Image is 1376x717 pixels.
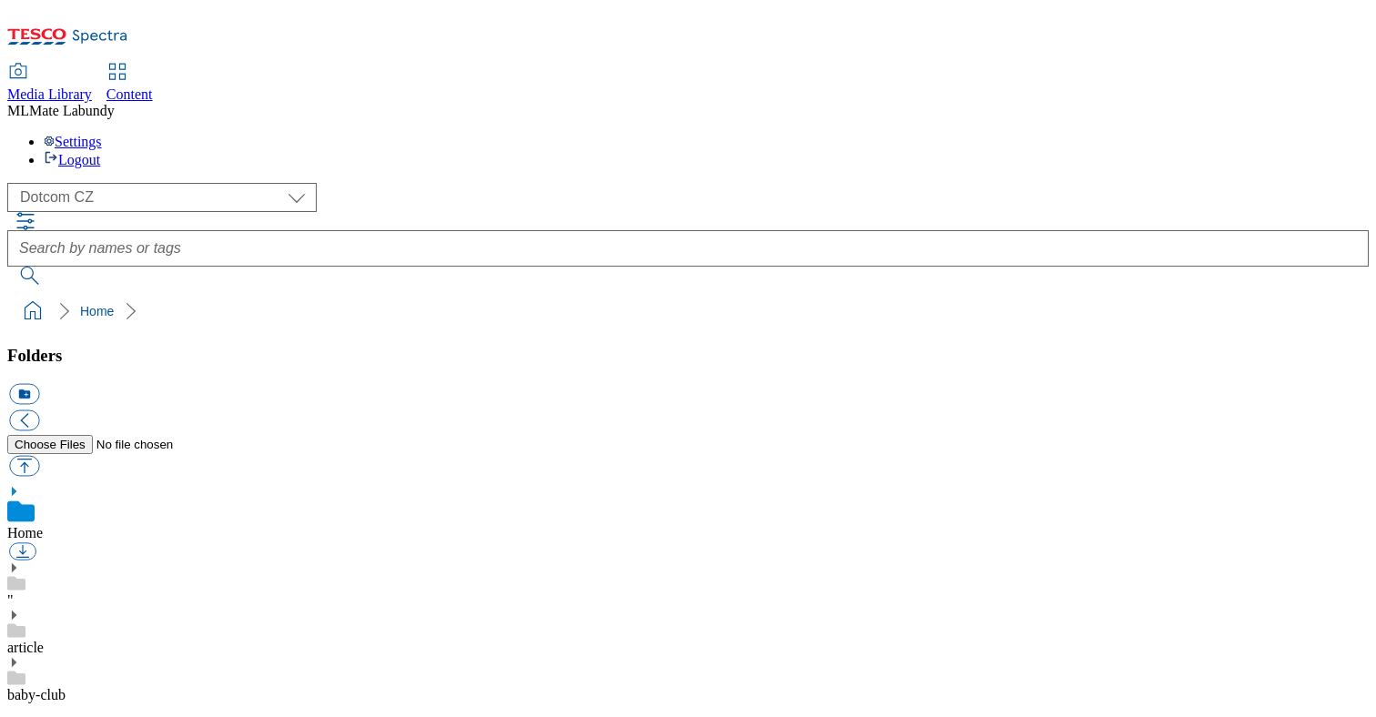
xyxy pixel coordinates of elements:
[7,294,1369,328] nav: breadcrumb
[7,525,43,540] a: Home
[80,304,114,318] a: Home
[18,297,47,326] a: home
[7,86,92,102] span: Media Library
[44,134,102,149] a: Settings
[44,152,100,167] a: Logout
[7,230,1369,267] input: Search by names or tags
[29,103,115,118] span: Mate Labundy
[7,687,66,702] a: baby-club
[106,65,153,103] a: Content
[106,86,153,102] span: Content
[7,65,92,103] a: Media Library
[7,103,29,118] span: ML
[7,592,14,608] a: "
[7,346,1369,366] h3: Folders
[7,640,44,655] a: article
